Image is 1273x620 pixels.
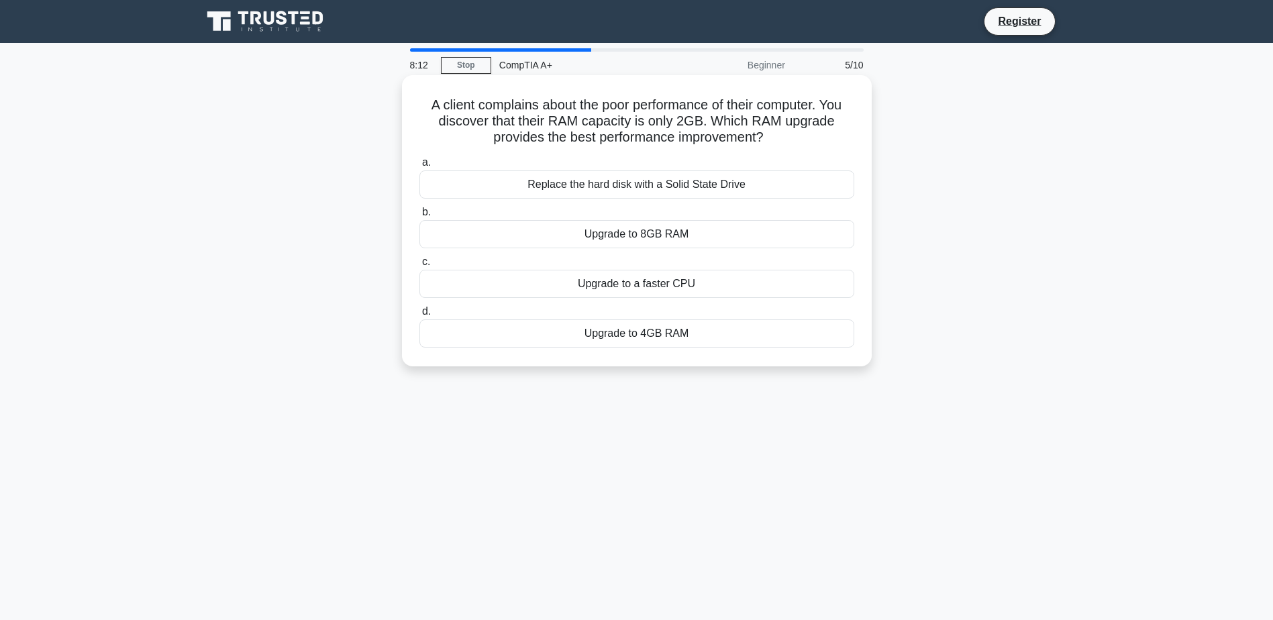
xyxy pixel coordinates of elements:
[422,305,431,317] span: d.
[418,97,856,146] h5: A client complains about the poor performance of their computer. You discover that their RAM capa...
[419,319,854,348] div: Upgrade to 4GB RAM
[441,57,491,74] a: Stop
[793,52,872,79] div: 5/10
[402,52,441,79] div: 8:12
[419,170,854,199] div: Replace the hard disk with a Solid State Drive
[422,206,431,217] span: b.
[422,256,430,267] span: c.
[491,52,676,79] div: CompTIA A+
[676,52,793,79] div: Beginner
[419,270,854,298] div: Upgrade to a faster CPU
[990,13,1049,30] a: Register
[422,156,431,168] span: a.
[419,220,854,248] div: Upgrade to 8GB RAM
